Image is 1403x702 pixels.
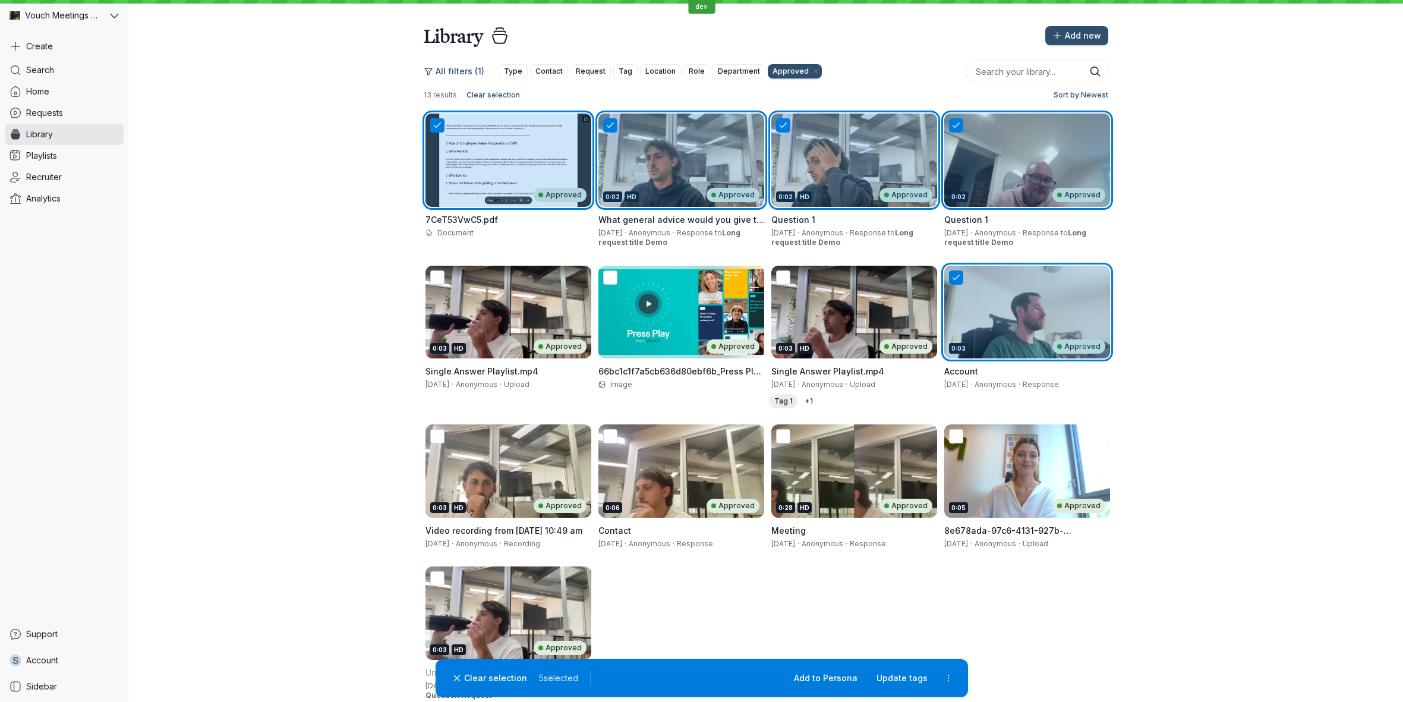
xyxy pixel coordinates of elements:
a: Analytics [5,188,124,209]
h3: Video recording from 15 January 2025 at 10:49 am [425,525,591,537]
span: [DATE] [771,380,795,389]
span: [DATE] [944,539,968,548]
span: Untitled video [425,668,484,678]
span: Library [26,128,53,140]
div: 0:03 [430,343,449,354]
span: · [1016,380,1023,389]
div: HD [797,343,812,354]
span: · [843,539,850,549]
span: · [622,539,629,549]
div: Document [425,228,591,238]
span: · [1016,539,1023,549]
div: Approved [534,499,587,513]
div: HD [797,191,812,202]
span: Question 1 [944,215,988,225]
span: Support [26,628,58,640]
button: Add to Persona [787,669,865,688]
span: Anonymous [456,539,497,548]
span: [DATE] [425,539,449,548]
span: Anonymous [975,228,1016,237]
span: Account [26,654,58,666]
span: Recording [504,539,540,548]
span: Contact [598,525,631,536]
a: Home [5,81,124,102]
button: More actions [939,669,959,688]
span: [DATE] [771,228,795,237]
div: Approved [534,188,587,202]
span: Sidebar [26,681,57,692]
div: 0:03 [949,343,968,354]
span: Playlists [26,150,57,162]
button: Create [5,36,124,57]
span: Response to [425,681,573,700]
span: 13 results [424,90,457,100]
a: Sidebar [5,676,124,697]
div: Approved [707,339,759,354]
div: 0:06 [603,502,622,513]
div: HD [797,502,812,513]
span: · [1016,228,1023,238]
span: Response to [598,228,740,247]
span: · [449,380,456,389]
div: HD [625,191,639,202]
div: Approved [534,339,587,354]
a: Support [5,624,124,645]
span: Analytics [26,193,61,204]
span: Anonymous [629,539,670,548]
span: · [449,539,456,549]
button: Tag [613,64,638,78]
div: Approved [879,188,932,202]
span: Create [26,40,53,52]
h3: ‍What general advice would you give to new hires? [598,214,764,226]
div: Approved [879,499,932,513]
span: Single Answer Playlist.mp4 [425,366,538,376]
div: 0:02 [776,191,795,202]
a: Playlists [5,145,124,166]
div: 0:03 [430,502,449,513]
span: [DATE] [425,380,449,389]
span: [DATE] [598,539,622,548]
span: · [968,539,975,549]
span: S [12,654,19,666]
span: Clear selection [464,672,527,684]
span: Vouch Meetings Demo [25,10,101,21]
button: Type [499,64,528,78]
span: Single Answer Playlist.mp4 [771,366,884,376]
span: Long request title Demo [771,228,913,247]
button: Add new [1045,26,1108,45]
div: Approved [707,499,759,513]
span: Search [26,64,54,76]
span: [DATE] [944,380,968,389]
span: · [795,539,802,549]
div: 0:02 [603,191,622,202]
span: · [497,539,504,549]
span: Long request title Demo [598,228,740,247]
div: Vouch Meetings Demo [5,5,108,26]
span: [DATE] [771,539,795,548]
span: Meeting [771,525,806,536]
button: Contact [530,64,568,78]
div: Approved [534,641,587,655]
span: Sort by: Newest [1054,89,1108,101]
div: 0:05 [949,502,968,513]
button: Request [570,64,611,78]
span: · [968,228,975,238]
div: HD [452,502,466,513]
span: Clear selection [466,89,520,101]
span: Recruiter [26,171,62,183]
span: Upload [850,380,875,389]
span: Response [850,539,886,548]
span: ‍What general advice would you give to new hires? [598,215,764,237]
button: Update tags [869,669,935,688]
div: HD [452,343,466,354]
span: Response to [944,228,1086,247]
span: Anonymous [629,228,670,237]
div: Tag 2 [800,394,818,408]
span: Location [645,65,676,77]
span: Department [718,65,760,77]
div: HD [452,644,466,655]
span: · [622,228,629,238]
span: Add to Persona [794,672,857,684]
h1: Library [424,24,483,48]
button: Department [712,64,765,78]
